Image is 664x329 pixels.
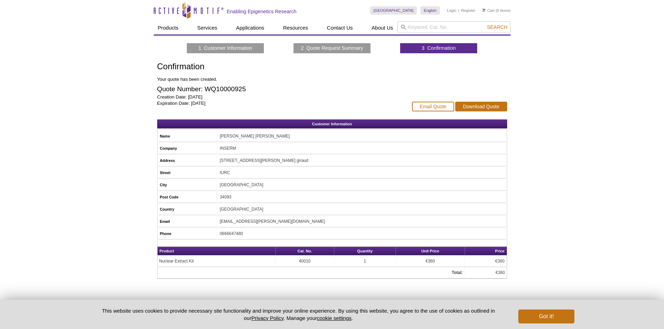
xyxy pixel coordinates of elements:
[193,21,222,34] a: Services
[251,315,283,321] a: Privacy Policy
[158,247,276,256] th: Product
[160,218,215,225] h5: Email
[397,21,511,33] input: Keyword, Cat. No.
[458,6,459,15] li: |
[160,157,215,164] h5: Address
[218,204,506,215] td: [GEOGRAPHIC_DATA]
[465,256,507,267] td: €360
[482,6,511,15] li: (0 items)
[396,256,465,267] td: €360
[218,143,506,154] td: INSERM
[461,8,475,13] a: Register
[487,24,507,30] span: Search
[154,21,183,34] a: Products
[482,8,486,12] img: Your Cart
[279,21,312,34] a: Resources
[157,76,405,83] p: Your quote has been created.
[367,21,397,34] a: About Us
[218,167,506,179] td: IURC
[518,310,574,323] button: Got it!
[218,179,506,191] td: [GEOGRAPHIC_DATA]
[218,191,506,203] td: 34093
[301,45,363,51] a: 2 Quote Request Summary
[485,24,509,30] button: Search
[412,102,454,111] a: Email Quote
[160,182,215,188] h5: City
[323,21,357,34] a: Contact Us
[422,45,456,51] a: 3 Confirmation
[160,133,215,139] h5: Name
[218,155,506,166] td: [STREET_ADDRESS][PERSON_NAME] giraud
[160,170,215,176] h5: Street
[157,119,507,128] h2: Customer Information
[276,247,334,256] th: Cat. No.
[218,131,506,142] td: [PERSON_NAME] [PERSON_NAME]
[90,307,507,322] p: This website uses cookies to provide necessary site functionality and improve your online experie...
[447,8,456,13] a: Login
[157,94,405,107] p: Creation Date: [DATE] Expiration Date: [DATE]
[227,8,297,15] h2: Enabling Epigenetics Research
[218,228,506,240] td: 0666647480
[334,247,396,256] th: Quantity
[420,6,440,15] a: English
[198,45,252,51] a: 1 Customer Information
[317,315,351,321] button: cookie settings
[232,21,268,34] a: Applications
[218,216,506,227] td: [EMAIL_ADDRESS][PERSON_NAME][DOMAIN_NAME]
[158,256,276,267] td: Nuclear Extract Kit
[334,256,396,267] td: 1
[465,267,507,279] td: €360
[455,102,507,111] a: Download Quote
[396,247,465,256] th: Unit Price
[370,6,417,15] a: [GEOGRAPHIC_DATA]
[482,8,495,13] a: Cart
[157,86,405,92] h2: Quote Number: WQ10000925
[276,256,334,267] td: 40010
[465,247,507,256] th: Price
[160,230,215,237] h5: Phone
[160,194,215,200] h5: Post Code
[157,62,405,72] h1: Confirmation
[452,270,463,275] strong: Total:
[160,206,215,212] h5: Country
[160,145,215,151] h5: Company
